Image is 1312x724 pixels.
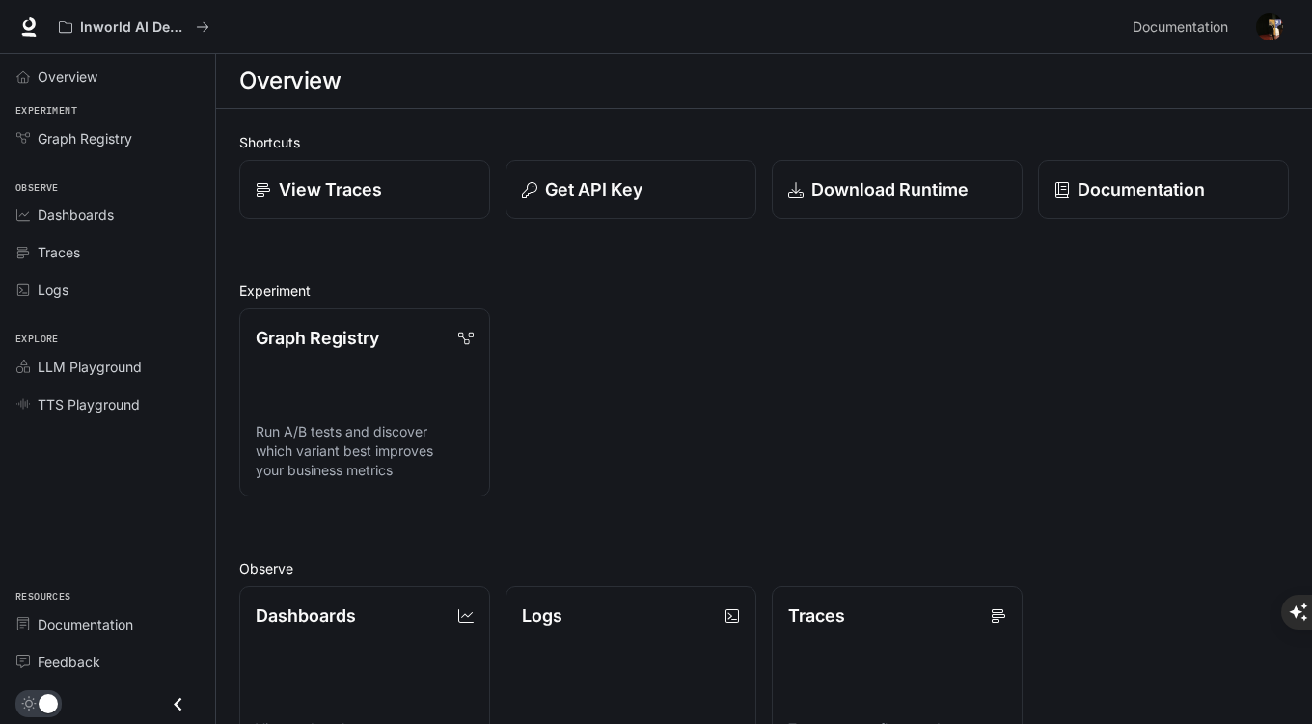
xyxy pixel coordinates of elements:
p: Get API Key [545,176,642,202]
p: Download Runtime [811,176,969,202]
button: All workspaces [50,8,218,46]
h1: Overview [239,62,341,100]
h2: Observe [239,558,1289,578]
a: View Traces [239,160,490,219]
p: Dashboards [256,603,356,629]
a: Feedback [8,645,207,679]
span: Documentation [38,614,133,634]
h2: Shortcuts [239,132,1289,152]
a: Dashboards [8,198,207,231]
a: Overview [8,60,207,94]
span: Overview [38,67,97,87]
span: LLM Playground [38,357,142,377]
span: Dark mode toggle [39,692,58,713]
span: Documentation [1133,15,1228,40]
p: Logs [522,603,562,629]
a: Traces [8,235,207,269]
a: Documentation [1038,160,1289,219]
p: Traces [788,603,845,629]
a: Download Runtime [772,160,1023,219]
img: User avatar [1256,13,1283,40]
p: View Traces [279,176,382,202]
span: Logs [38,280,68,300]
p: Inworld AI Demos [80,19,188,36]
span: TTS Playground [38,394,140,415]
a: TTS Playground [8,388,207,421]
a: Logs [8,273,207,307]
a: Documentation [8,607,207,641]
h2: Experiment [239,281,1289,301]
button: Get API Key [506,160,756,219]
p: Run A/B tests and discover which variant best improves your business metrics [256,422,474,480]
button: Close drawer [156,684,200,724]
button: User avatar [1250,8,1289,46]
a: LLM Playground [8,350,207,384]
span: Feedback [38,652,100,672]
span: Dashboards [38,204,114,225]
span: Graph Registry [38,128,132,148]
a: Graph Registry [8,121,207,155]
p: Graph Registry [256,325,379,351]
a: Documentation [1125,8,1243,46]
span: Traces [38,242,80,262]
a: Graph RegistryRun A/B tests and discover which variant best improves your business metrics [239,308,490,496]
p: Documentation [1078,176,1205,202]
